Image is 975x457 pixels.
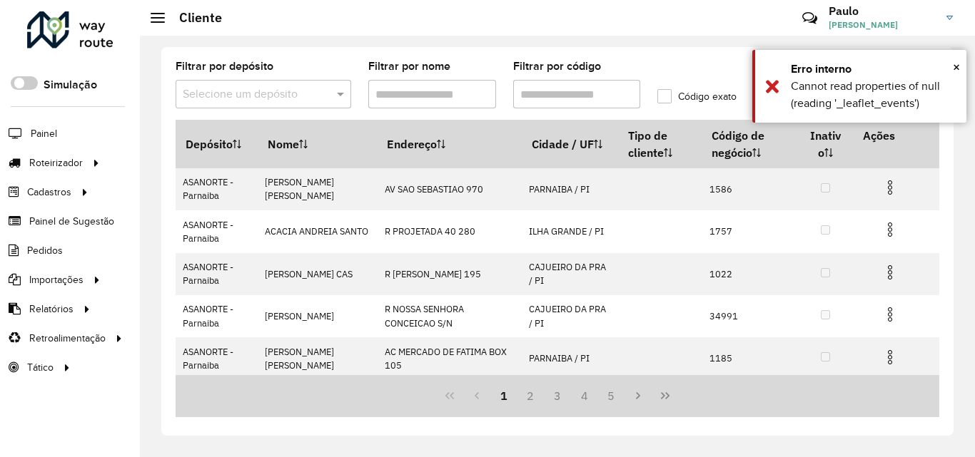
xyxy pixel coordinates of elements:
td: PARNAIBA / PI [522,168,618,210]
td: [PERSON_NAME] [258,295,377,337]
td: 1757 [702,210,799,252]
button: 3 [544,382,571,409]
span: Painel [31,126,57,141]
td: [PERSON_NAME] [PERSON_NAME] [258,337,377,379]
td: ILHA GRANDE / PI [522,210,618,252]
th: Ações [853,120,939,150]
span: Importações [29,272,84,287]
td: ASANORTE - Parnaiba [176,168,258,210]
button: Last Page [652,382,679,409]
td: [PERSON_NAME] [PERSON_NAME] [258,168,377,210]
td: PARNAIBA / PI [522,337,618,379]
td: R [PERSON_NAME] 195 [377,253,522,295]
h2: Cliente [165,10,222,26]
td: CAJUEIRO DA PRA / PI [522,295,618,337]
td: ASANORTE - Parnaiba [176,253,258,295]
button: 1 [490,382,517,409]
span: Cadastros [27,185,71,200]
span: [PERSON_NAME] [829,19,936,31]
td: R PROJETADA 40 280 [377,210,522,252]
td: ACACIA ANDREIA SANTO [258,210,377,252]
label: Simulação [44,76,97,93]
td: ASANORTE - Parnaiba [176,210,258,252]
th: Endereço [377,120,522,168]
td: [PERSON_NAME] CAS [258,253,377,295]
span: Painel de Sugestão [29,214,114,229]
div: Cannot read properties of null (reading '_leaflet_events') [791,78,956,112]
td: AC MERCADO DE FATIMA BOX 105 [377,337,522,379]
span: × [953,59,960,75]
a: Contato Rápido [794,3,825,34]
button: 5 [598,382,625,409]
span: Retroalimentação [29,331,106,346]
button: Next Page [625,382,652,409]
td: 34991 [702,295,799,337]
th: Inativo [799,120,853,168]
td: 1022 [702,253,799,295]
th: Tipo de cliente [618,120,702,168]
span: Relatórios [29,302,74,317]
span: Roteirizador [29,155,83,170]
button: 4 [571,382,598,409]
label: Filtrar por nome [368,58,450,75]
label: Filtrar por depósito [176,58,273,75]
td: CAJUEIRO DA PRA / PI [522,253,618,295]
th: Código de negócio [702,120,799,168]
td: 1185 [702,337,799,379]
span: Tático [27,360,54,375]
td: AV SAO SEBASTIAO 970 [377,168,522,210]
td: ASANORTE - Parnaiba [176,295,258,337]
th: Cidade / UF [522,120,618,168]
button: 2 [517,382,544,409]
label: Filtrar por código [513,58,601,75]
th: Nome [258,120,377,168]
div: Erro interno [791,61,956,78]
th: Depósito [176,120,258,168]
label: Código exato [657,89,737,104]
td: ASANORTE - Parnaiba [176,337,258,379]
span: Pedidos [27,243,63,258]
td: R NOSSA SENHORA CONCEICAO S/N [377,295,522,337]
h3: Paulo [829,4,936,18]
button: Close [953,56,960,78]
td: 1586 [702,168,799,210]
